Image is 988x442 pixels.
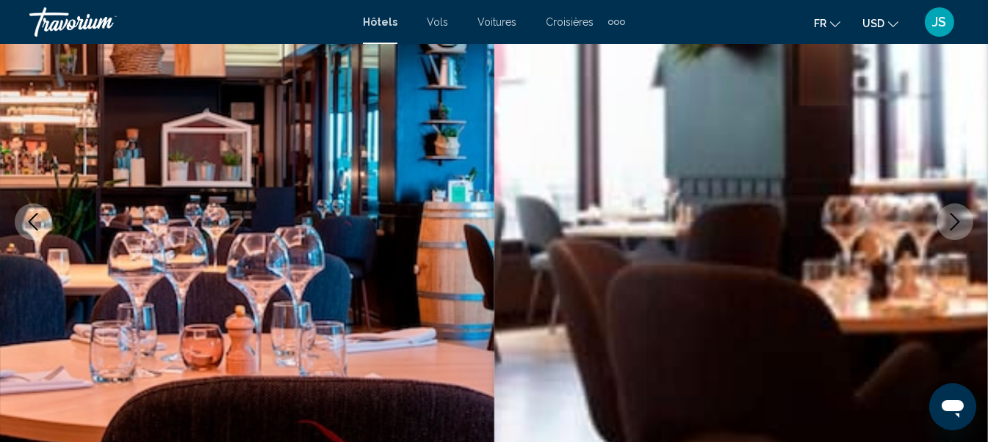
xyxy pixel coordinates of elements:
button: Extra navigation items [608,10,625,34]
button: Change currency [862,12,898,34]
span: fr [814,18,826,29]
a: Hôtels [363,16,397,28]
button: Change language [814,12,840,34]
a: Vols [427,16,448,28]
button: Next image [937,203,973,240]
button: Previous image [15,203,51,240]
a: Croisières [546,16,594,28]
span: JS [933,15,947,29]
button: User Menu [920,7,959,37]
a: Travorium [29,7,348,37]
a: Voitures [477,16,516,28]
iframe: Botón para iniciar la ventana de mensajería [929,383,976,430]
span: USD [862,18,884,29]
